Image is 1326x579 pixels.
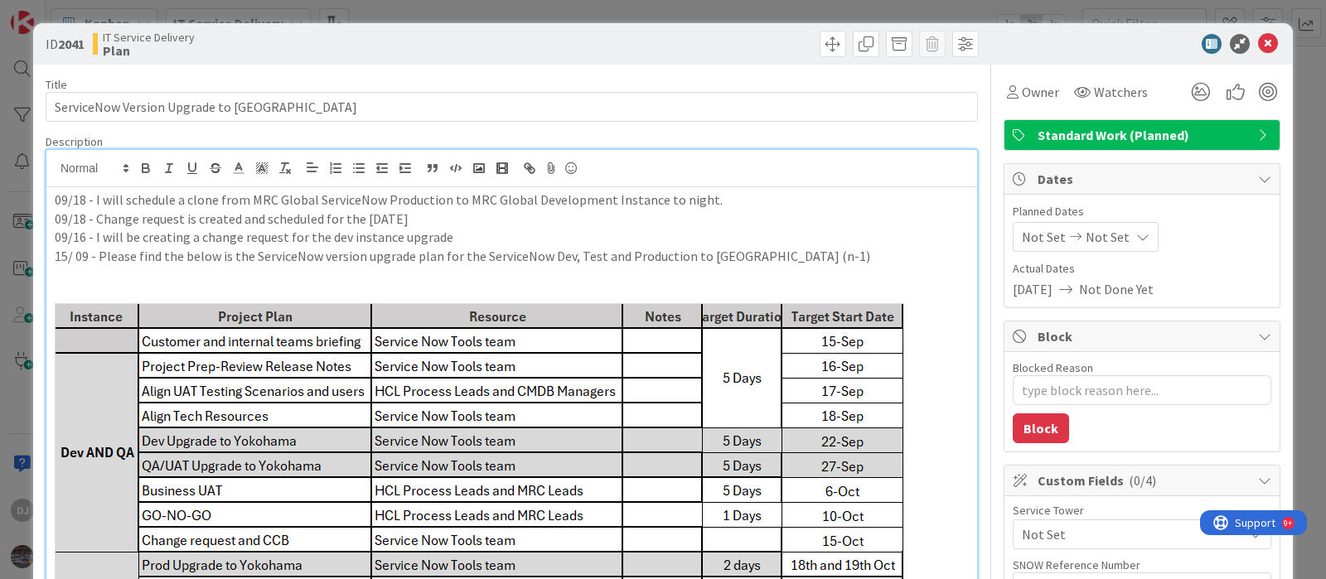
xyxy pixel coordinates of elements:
[1038,125,1250,145] span: Standard Work (Planned)
[1079,279,1154,299] span: Not Done Yet
[1022,524,1242,544] span: Not Set
[1013,413,1069,443] button: Block
[1013,260,1271,277] span: Actual Dates
[1094,82,1148,102] span: Watchers
[1086,227,1130,247] span: Not Set
[1129,472,1156,489] span: ( 0/4 )
[55,210,969,229] p: 09/18 - Change request is created and scheduled for the [DATE]
[55,247,969,266] p: 15/ 09 - Please find the below is the ServiceNow version upgrade plan for the ServiceNow Dev, Tes...
[1022,227,1066,247] span: Not Set
[46,77,67,92] label: Title
[46,134,103,149] span: Description
[1038,169,1250,189] span: Dates
[55,228,969,247] p: 09/16 - I will be creating a change request for the dev instance upgrade
[46,34,85,54] span: ID
[1038,326,1250,346] span: Block
[1013,504,1271,516] div: Service Tower
[84,7,92,20] div: 9+
[1013,279,1053,299] span: [DATE]
[1038,470,1250,490] span: Custom Fields
[1013,203,1271,220] span: Planned Dates
[55,191,969,210] p: 09/18 - I will schedule a clone from MRC Global ServiceNow Production to MRC Global Development I...
[103,44,195,57] b: Plan
[1013,360,1093,375] label: Blocked Reason
[46,92,978,122] input: type card name here...
[1013,557,1140,572] label: SNOW Reference Number
[58,36,85,52] b: 2041
[1022,82,1059,102] span: Owner
[35,2,75,22] span: Support
[103,31,195,44] span: IT Service Delivery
